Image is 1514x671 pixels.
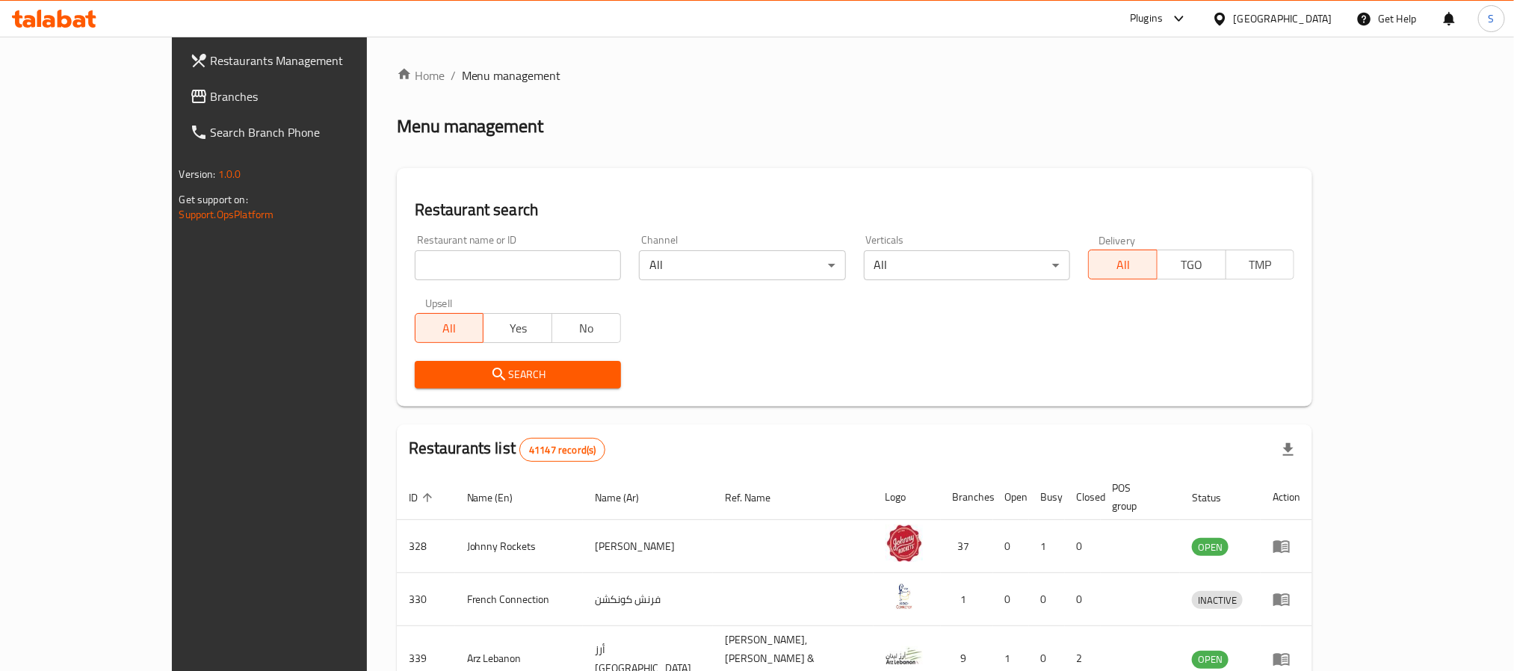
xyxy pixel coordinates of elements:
[1029,474,1065,520] th: Busy
[179,190,248,209] span: Get support on:
[1489,10,1495,27] span: S
[1113,479,1163,515] span: POS group
[1232,254,1289,276] span: TMP
[874,474,941,520] th: Logo
[178,43,424,78] a: Restaurants Management
[583,520,713,573] td: [PERSON_NAME]
[1226,250,1295,279] button: TMP
[409,489,437,507] span: ID
[1164,254,1220,276] span: TGO
[211,123,413,141] span: Search Branch Phone
[409,437,606,462] h2: Restaurants list
[1192,591,1243,609] div: INACTIVE
[397,520,455,573] td: 328
[415,199,1295,221] h2: Restaurant search
[1029,573,1065,626] td: 0
[941,474,993,520] th: Branches
[415,313,484,343] button: All
[1192,592,1243,609] span: INACTIVE
[1130,10,1163,28] div: Plugins
[415,250,621,280] input: Search for restaurant name or ID..
[211,52,413,69] span: Restaurants Management
[639,250,845,280] div: All
[218,164,241,184] span: 1.0.0
[595,489,658,507] span: Name (Ar)
[397,67,1313,84] nav: breadcrumb
[483,313,552,343] button: Yes
[1273,537,1300,555] div: Menu
[1065,474,1101,520] th: Closed
[583,573,713,626] td: فرنش كونكشن
[1234,10,1332,27] div: [GEOGRAPHIC_DATA]
[1273,650,1300,668] div: Menu
[179,205,274,224] a: Support.OpsPlatform
[489,318,546,339] span: Yes
[886,578,923,615] img: French Connection
[725,489,790,507] span: Ref. Name
[425,298,453,309] label: Upsell
[1157,250,1226,279] button: TGO
[1029,520,1065,573] td: 1
[1192,651,1229,668] span: OPEN
[1099,235,1136,245] label: Delivery
[455,520,584,573] td: Johnny Rockets
[993,573,1029,626] td: 0
[1065,573,1101,626] td: 0
[520,443,605,457] span: 41147 record(s)
[1192,539,1229,556] span: OPEN
[179,164,216,184] span: Version:
[993,474,1029,520] th: Open
[1095,254,1152,276] span: All
[427,365,609,384] span: Search
[558,318,615,339] span: No
[178,114,424,150] a: Search Branch Phone
[1192,538,1229,556] div: OPEN
[467,489,533,507] span: Name (En)
[397,573,455,626] td: 330
[451,67,456,84] li: /
[421,318,478,339] span: All
[886,525,923,562] img: Johnny Rockets
[462,67,561,84] span: Menu management
[397,114,544,138] h2: Menu management
[1088,250,1158,279] button: All
[1065,520,1101,573] td: 0
[1192,651,1229,669] div: OPEN
[941,573,993,626] td: 1
[864,250,1070,280] div: All
[941,520,993,573] td: 37
[415,361,621,389] button: Search
[1261,474,1312,520] th: Action
[993,520,1029,573] td: 0
[1270,432,1306,468] div: Export file
[211,87,413,105] span: Branches
[1192,489,1240,507] span: Status
[178,78,424,114] a: Branches
[1273,590,1300,608] div: Menu
[519,438,605,462] div: Total records count
[551,313,621,343] button: No
[455,573,584,626] td: French Connection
